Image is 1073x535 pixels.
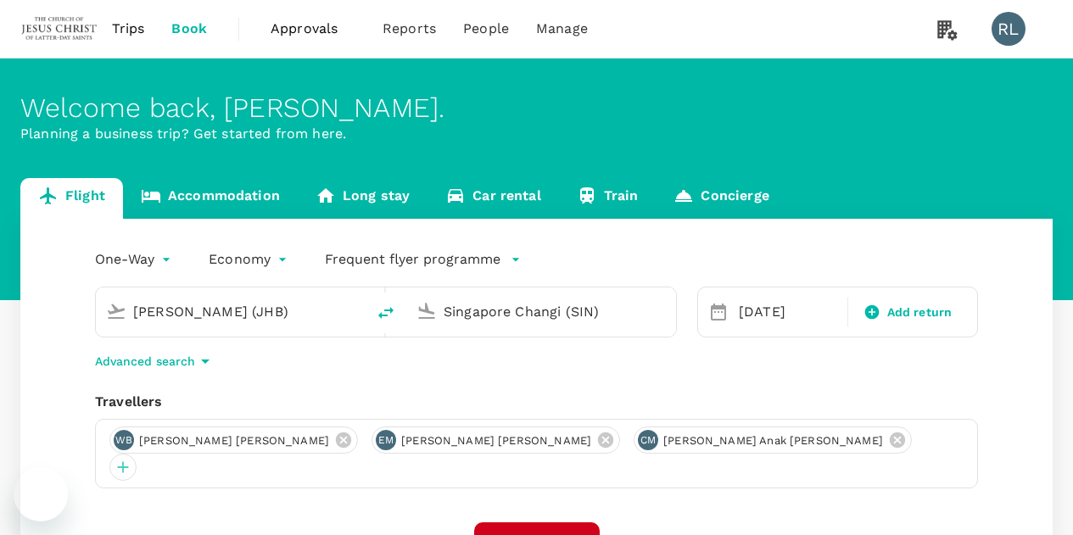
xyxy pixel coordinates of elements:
[298,178,428,219] a: Long stay
[20,10,98,47] img: The Malaysian Church of Jesus Christ of Latter-day Saints
[383,19,436,39] span: Reports
[20,124,1053,144] p: Planning a business trip? Get started from here.
[95,353,195,370] p: Advanced search
[112,19,145,39] span: Trips
[428,178,559,219] a: Car rental
[20,178,123,219] a: Flight
[391,432,601,449] span: [PERSON_NAME] [PERSON_NAME]
[14,467,68,521] iframe: Button to launch messaging window
[325,249,500,270] p: Frequent flyer programme
[992,12,1025,46] div: RL
[95,351,215,371] button: Advanced search
[325,249,521,270] button: Frequent flyer programme
[732,295,844,329] div: [DATE]
[109,426,358,454] div: WB[PERSON_NAME] [PERSON_NAME]
[95,392,978,412] div: Travellers
[638,430,658,450] div: CM
[536,19,588,39] span: Manage
[653,432,893,449] span: [PERSON_NAME] anak [PERSON_NAME]
[444,298,640,325] input: Going to
[133,298,330,325] input: Depart from
[656,178,786,219] a: Concierge
[354,309,357,313] button: Open
[376,430,396,450] div: EM
[123,178,298,219] a: Accommodation
[129,432,339,449] span: [PERSON_NAME] [PERSON_NAME]
[171,19,207,39] span: Book
[887,304,953,321] span: Add return
[114,430,134,450] div: WB
[664,309,668,313] button: Open
[20,92,1053,124] div: Welcome back , [PERSON_NAME] .
[372,426,620,454] div: EM[PERSON_NAME] [PERSON_NAME]
[366,293,406,333] button: delete
[271,19,355,39] span: Approvals
[634,426,912,454] div: CM[PERSON_NAME] anak [PERSON_NAME]
[463,19,509,39] span: People
[95,246,175,273] div: One-Way
[209,246,291,273] div: Economy
[559,178,657,219] a: Train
